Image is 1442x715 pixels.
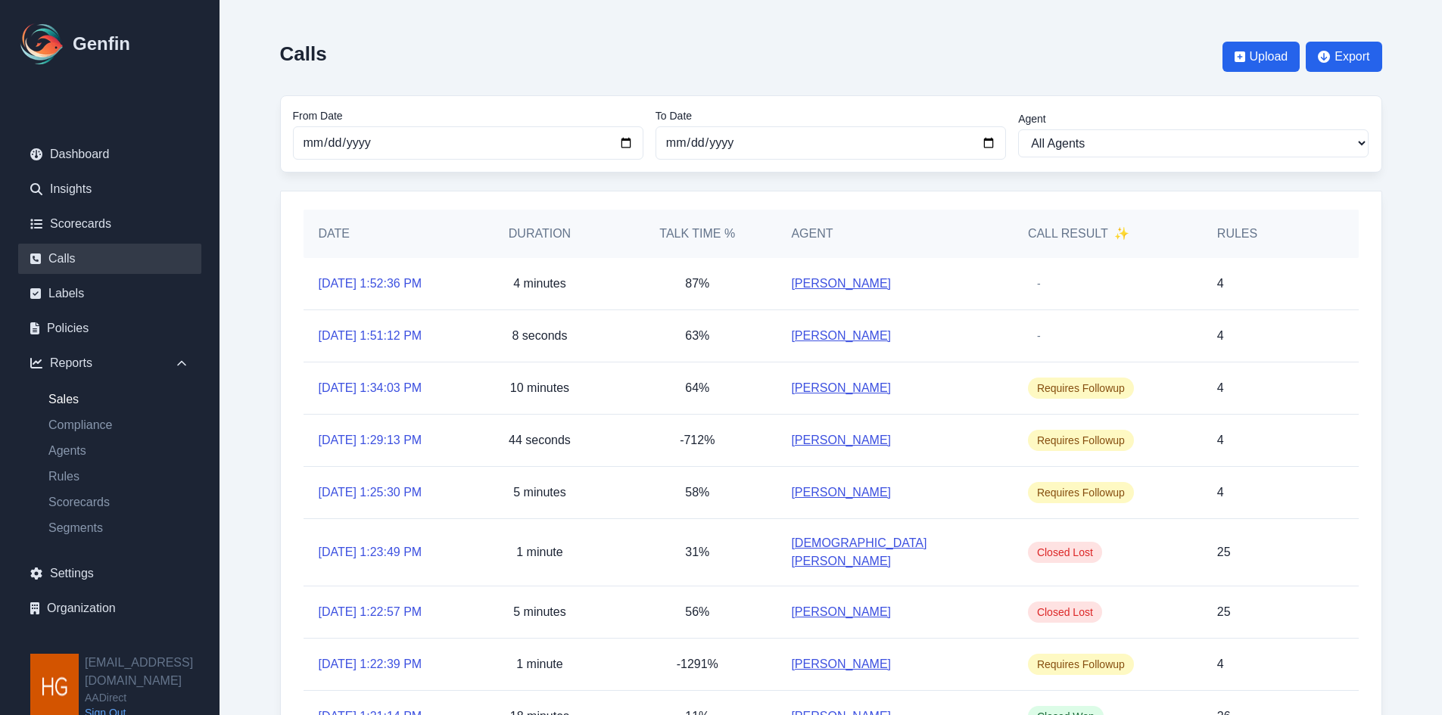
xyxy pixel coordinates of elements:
a: [DEMOGRAPHIC_DATA][PERSON_NAME] [791,534,997,570]
a: [DATE] 1:22:39 PM [319,655,422,673]
a: Organization [18,593,201,623]
label: To Date [656,108,1006,123]
a: [PERSON_NAME] [791,275,891,293]
a: [DATE] 1:23:49 PM [319,543,422,561]
a: Segments [36,519,201,537]
span: Closed Lost [1028,542,1102,563]
p: 8 seconds [512,327,567,345]
p: 5 minutes [513,483,565,502]
a: [PERSON_NAME] [791,379,891,397]
p: 4 [1217,275,1224,293]
p: 10 minutes [510,379,569,397]
span: Requires Followup [1028,430,1134,451]
a: [DATE] 1:29:13 PM [319,431,422,449]
span: Requires Followup [1028,482,1134,503]
p: 44 seconds [509,431,571,449]
p: 25 [1217,543,1231,561]
div: Reports [18,348,201,378]
label: Agent [1018,111,1369,126]
span: - [1028,273,1050,294]
a: [DATE] 1:51:12 PM [319,327,422,345]
h5: Talk Time % [634,225,761,243]
p: 63% [685,327,709,345]
span: Upload [1250,48,1288,66]
h5: Rules [1217,225,1257,243]
a: [PERSON_NAME] [791,327,891,345]
a: [PERSON_NAME] [791,483,891,502]
button: Upload [1222,42,1300,72]
p: 25 [1217,603,1231,621]
p: 5 minutes [513,603,565,621]
p: 4 [1217,655,1224,673]
a: [DATE] 1:52:36 PM [319,275,422,293]
p: -1291% [677,655,718,673]
h1: Genfin [73,32,130,56]
a: [DATE] 1:34:03 PM [319,379,422,397]
a: [DATE] 1:25:30 PM [319,483,422,502]
a: Compliance [36,416,201,434]
span: Closed Lost [1028,602,1102,623]
p: 87% [685,275,709,293]
a: Settings [18,558,201,589]
a: Labels [18,278,201,309]
a: [PERSON_NAME] [791,431,891,449]
p: 31% [685,543,709,561]
span: AADirect [85,690,220,705]
a: Policies [18,313,201,344]
a: Sales [36,390,201,409]
p: 4 [1217,379,1224,397]
h2: Calls [280,42,327,65]
span: ✨ [1114,225,1129,243]
a: Insights [18,174,201,204]
span: - [1028,325,1050,347]
a: Calls [18,244,201,274]
a: Rules [36,468,201,486]
p: 64% [685,379,709,397]
a: [PERSON_NAME] [791,655,891,673]
img: Logo [18,20,67,68]
a: [PERSON_NAME] [791,603,891,621]
p: 58% [685,483,709,502]
h5: Duration [476,225,603,243]
span: Requires Followup [1028,654,1134,675]
p: 4 [1217,431,1224,449]
p: 56% [685,603,709,621]
h5: Call Result [1028,225,1129,243]
p: 4 minutes [513,275,565,293]
h5: Date [319,225,446,243]
a: Dashboard [18,139,201,169]
p: 1 minute [516,543,562,561]
a: Scorecards [36,493,201,511]
button: Export [1306,42,1381,72]
h5: Agent [791,225,833,243]
span: Export [1335,48,1369,66]
h2: [EMAIL_ADDRESS][DOMAIN_NAME] [85,654,220,690]
p: -712% [680,431,715,449]
span: Requires Followup [1028,378,1134,399]
p: 4 [1217,483,1224,502]
p: 1 minute [516,655,562,673]
a: Scorecards [18,209,201,239]
a: [DATE] 1:22:57 PM [319,603,422,621]
a: Agents [36,442,201,460]
p: 4 [1217,327,1224,345]
label: From Date [293,108,643,123]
